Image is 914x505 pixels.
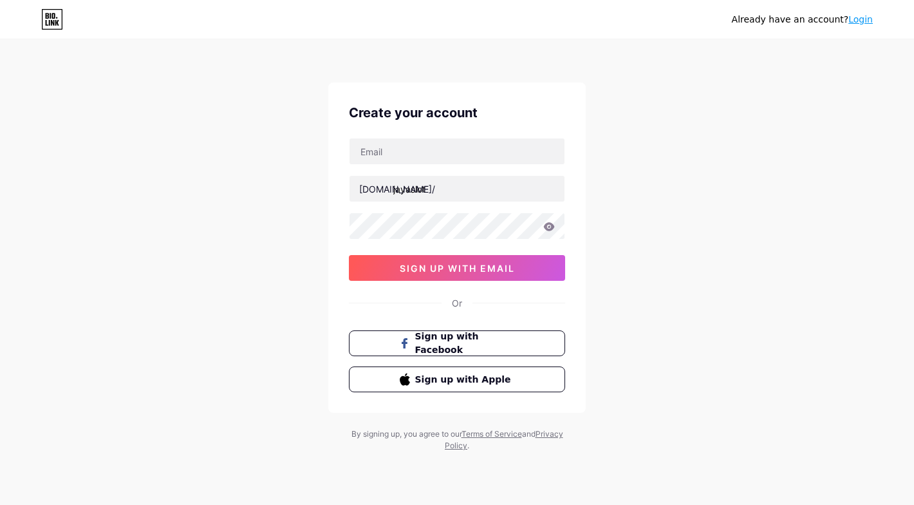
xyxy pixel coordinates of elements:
[349,367,565,392] button: Sign up with Apple
[415,330,515,357] span: Sign up with Facebook
[349,103,565,122] div: Create your account
[350,138,564,164] input: Email
[350,176,564,202] input: username
[452,296,462,310] div: Or
[349,255,565,281] button: sign up with email
[462,429,522,439] a: Terms of Service
[732,13,873,26] div: Already have an account?
[400,263,515,274] span: sign up with email
[349,330,565,356] button: Sign up with Facebook
[348,428,566,452] div: By signing up, you agree to our and .
[848,14,873,24] a: Login
[415,373,515,386] span: Sign up with Apple
[359,182,435,196] div: [DOMAIN_NAME]/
